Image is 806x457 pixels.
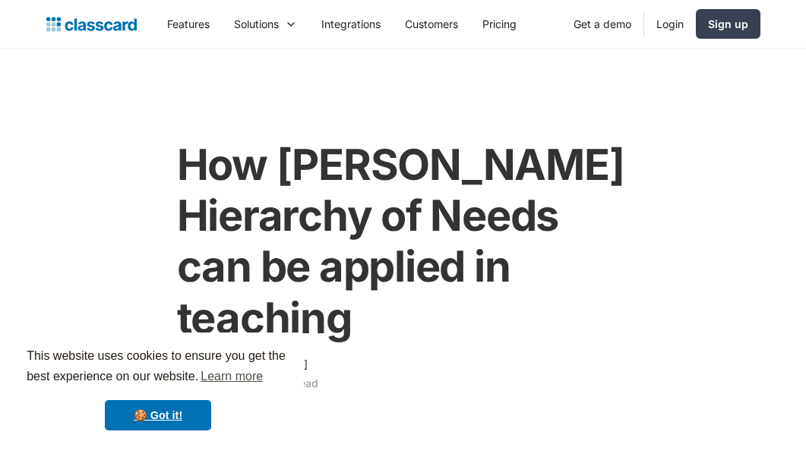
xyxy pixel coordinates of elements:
[46,14,137,35] a: home
[309,7,393,41] a: Integrations
[198,365,265,388] a: learn more about cookies
[27,347,289,388] span: This website uses cookies to ensure you get the best experience on our website.
[470,7,529,41] a: Pricing
[105,400,211,430] a: dismiss cookie message
[393,7,470,41] a: Customers
[708,16,748,32] div: Sign up
[696,9,760,39] a: Sign up
[644,7,696,41] a: Login
[12,333,304,445] div: cookieconsent
[561,7,643,41] a: Get a demo
[155,7,222,41] a: Features
[222,7,309,41] div: Solutions
[234,16,279,32] div: Solutions
[177,140,630,344] h1: How [PERSON_NAME] Hierarchy of Needs can be applied in teaching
